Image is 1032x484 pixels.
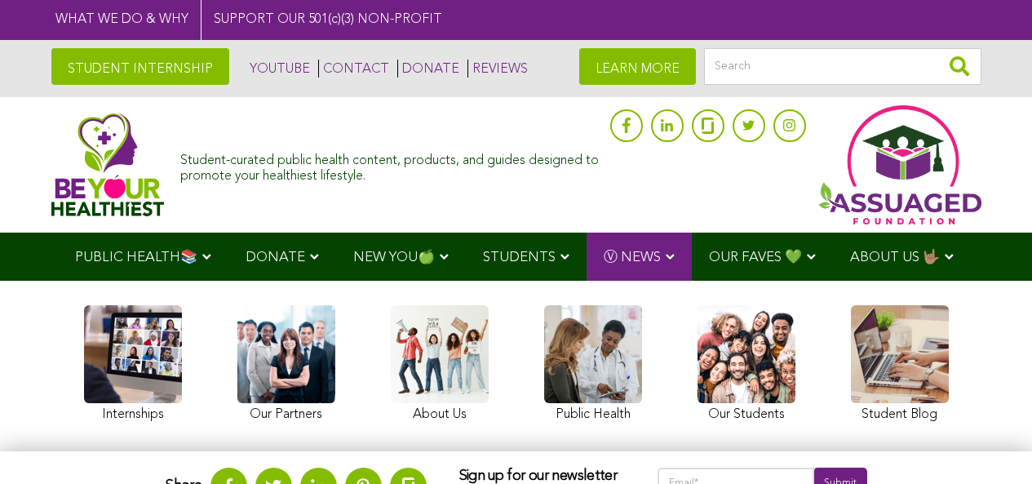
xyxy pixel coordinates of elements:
[318,60,389,78] a: CONTACT
[51,233,981,281] div: Navigation Menu
[246,60,310,78] a: YOUTUBE
[353,251,435,264] span: NEW YOU🍏
[397,60,459,78] a: DONATE
[704,48,981,85] input: Search
[950,406,1032,484] iframe: Chat Widget
[818,105,981,224] img: Assuaged App
[51,48,229,85] a: STUDENT INTERNSHIP
[75,251,197,264] span: PUBLIC HEALTH📚
[483,251,556,264] span: STUDENTS
[246,251,305,264] span: DONATE
[579,48,696,85] a: LEARN MORE
[702,118,713,134] img: glassdoor
[604,251,661,264] span: Ⓥ NEWS
[51,113,165,216] img: Assuaged
[180,145,601,184] div: Student-curated public health content, products, and guides designed to promote your healthiest l...
[709,251,802,264] span: OUR FAVES 💚
[467,60,528,78] a: REVIEWS
[850,251,940,264] span: ABOUT US 🤟🏽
